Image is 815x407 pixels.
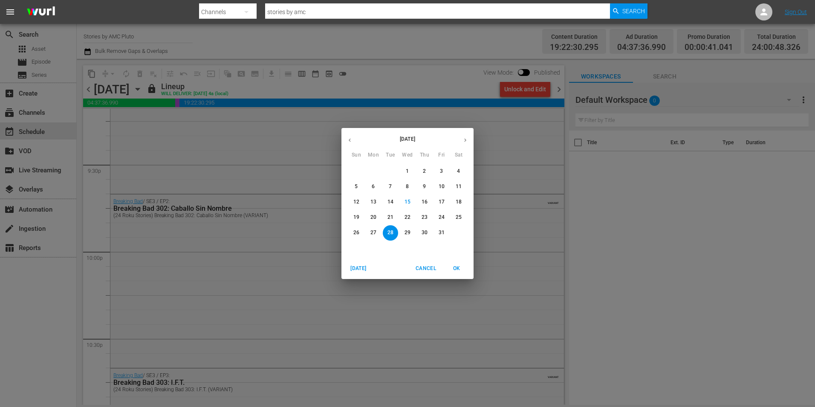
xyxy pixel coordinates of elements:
[439,229,445,236] p: 31
[446,264,467,273] span: OK
[370,214,376,221] p: 20
[406,183,409,190] p: 8
[451,210,466,225] button: 25
[20,2,61,22] img: ans4CAIJ8jUAAAAAAAAAAAAAAAAAAAAAAAAgQb4GAAAAAAAAAAAAAAAAAAAAAAAAJMjXAAAAAAAAAAAAAAAAAAAAAAAAgAT5G...
[440,168,443,175] p: 3
[400,225,415,241] button: 29
[366,195,381,210] button: 13
[434,179,449,195] button: 10
[456,198,462,206] p: 18
[456,214,462,221] p: 25
[443,262,470,276] button: OK
[405,214,410,221] p: 22
[349,179,364,195] button: 5
[423,168,426,175] p: 2
[355,183,358,190] p: 5
[389,183,392,190] p: 7
[451,179,466,195] button: 11
[439,198,445,206] p: 17
[416,264,436,273] span: Cancel
[400,195,415,210] button: 15
[785,9,807,15] a: Sign Out
[400,179,415,195] button: 8
[434,164,449,179] button: 3
[417,210,432,225] button: 23
[417,225,432,241] button: 30
[434,210,449,225] button: 24
[422,198,428,206] p: 16
[345,262,372,276] button: [DATE]
[422,214,428,221] p: 23
[366,179,381,195] button: 6
[383,151,398,160] span: Tue
[383,210,398,225] button: 21
[622,3,645,19] span: Search
[457,168,460,175] p: 4
[349,225,364,241] button: 26
[383,225,398,241] button: 28
[348,264,369,273] span: [DATE]
[456,183,462,190] p: 11
[412,262,439,276] button: Cancel
[400,210,415,225] button: 22
[417,195,432,210] button: 16
[417,179,432,195] button: 9
[366,225,381,241] button: 27
[434,195,449,210] button: 17
[353,198,359,206] p: 12
[366,210,381,225] button: 20
[405,198,410,206] p: 15
[423,183,426,190] p: 9
[349,151,364,160] span: Sun
[451,164,466,179] button: 4
[400,164,415,179] button: 1
[451,195,466,210] button: 18
[370,229,376,236] p: 27
[349,195,364,210] button: 12
[372,183,375,190] p: 6
[451,151,466,160] span: Sat
[366,151,381,160] span: Mon
[353,229,359,236] p: 26
[370,198,376,206] p: 13
[417,151,432,160] span: Thu
[439,214,445,221] p: 24
[422,229,428,236] p: 30
[439,183,445,190] p: 10
[417,164,432,179] button: 2
[358,135,457,143] p: [DATE]
[387,198,393,206] p: 14
[387,214,393,221] p: 21
[353,214,359,221] p: 19
[405,229,410,236] p: 29
[383,179,398,195] button: 7
[406,168,409,175] p: 1
[434,225,449,241] button: 31
[383,195,398,210] button: 14
[5,7,15,17] span: menu
[400,151,415,160] span: Wed
[349,210,364,225] button: 19
[387,229,393,236] p: 28
[434,151,449,160] span: Fri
